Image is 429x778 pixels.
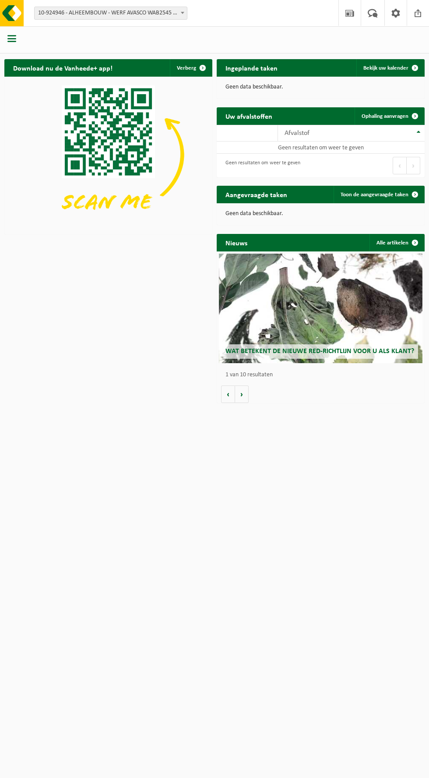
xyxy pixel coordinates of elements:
span: Afvalstof [285,130,309,137]
span: Ophaling aanvragen [362,113,408,119]
button: Volgende [235,385,249,403]
span: Wat betekent de nieuwe RED-richtlijn voor u als klant? [225,348,414,355]
a: Ophaling aanvragen [355,107,424,125]
p: Geen data beschikbaar. [225,84,416,90]
div: Geen resultaten om weer te geven [221,156,300,175]
p: Geen data beschikbaar. [225,211,416,217]
h2: Download nu de Vanheede+ app! [4,59,121,76]
span: 10-924946 - ALHEEMBOUW - WERF AVASCO WAB2545 - DIKSMUIDE [35,7,187,19]
button: Previous [393,157,407,174]
a: Toon de aangevraagde taken [334,186,424,203]
img: Download de VHEPlus App [4,77,212,233]
h2: Aangevraagde taken [217,186,296,203]
h2: Ingeplande taken [217,59,286,76]
a: Bekijk uw kalender [356,59,424,77]
span: 10-924946 - ALHEEMBOUW - WERF AVASCO WAB2545 - DIKSMUIDE [34,7,187,20]
span: Bekijk uw kalender [363,65,408,71]
h2: Uw afvalstoffen [217,107,281,124]
a: Alle artikelen [369,234,424,251]
p: 1 van 10 resultaten [225,372,420,378]
h2: Nieuws [217,234,256,251]
a: Wat betekent de nieuwe RED-richtlijn voor u als klant? [219,254,423,363]
td: Geen resultaten om weer te geven [217,141,425,154]
button: Vorige [221,385,235,403]
button: Next [407,157,420,174]
span: Verberg [177,65,196,71]
button: Verberg [170,59,211,77]
span: Toon de aangevraagde taken [341,192,408,198]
